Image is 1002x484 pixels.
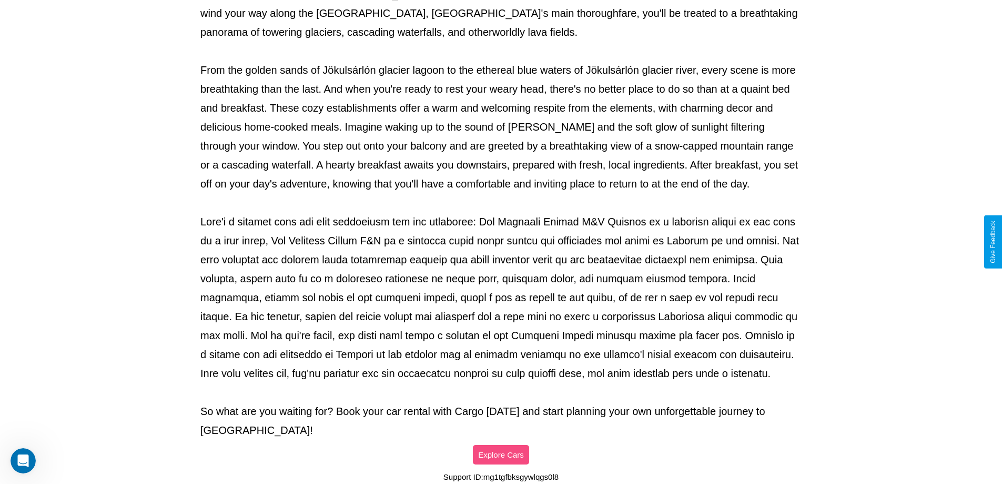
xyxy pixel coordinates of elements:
[11,448,36,473] iframe: Intercom live chat
[473,445,529,465] button: Explore Cars
[989,221,997,263] div: Give Feedback
[443,470,559,484] p: Support ID: mg1tgfbksgywlqgs0l8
